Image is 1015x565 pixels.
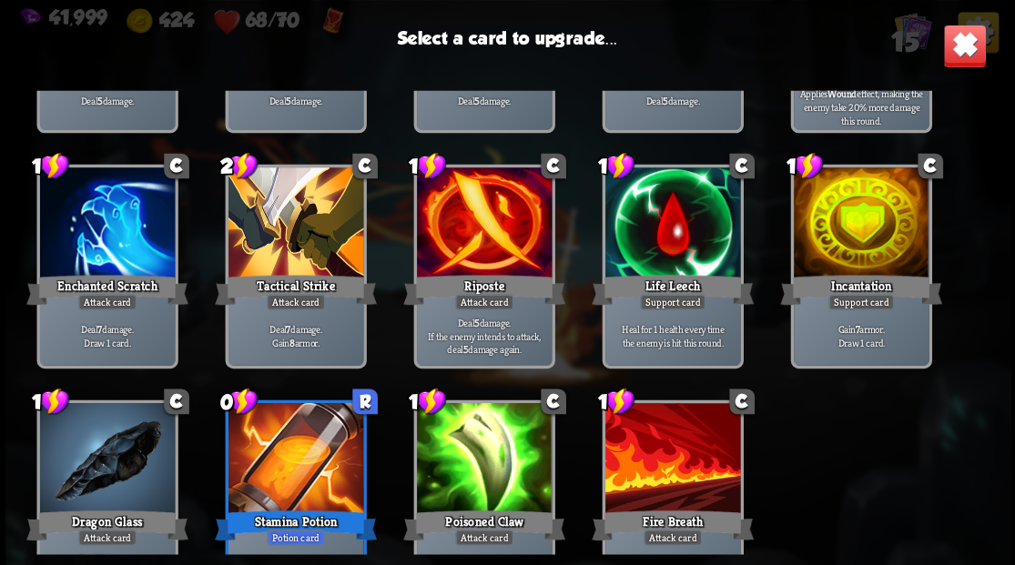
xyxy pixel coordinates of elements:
div: Enchanted Scratch [26,272,188,308]
div: C [729,388,755,414]
b: 7 [855,322,859,336]
p: Heal for 1 health every time the enemy is hit this round. [608,322,736,348]
div: Incantation [780,272,942,308]
p: Deal damage. [420,94,548,107]
div: C [541,153,566,178]
h3: Select a card to upgrade... [398,27,618,47]
div: Tactical Strike [215,272,377,308]
div: Support card [639,294,705,310]
b: 5 [285,94,290,107]
div: Potion card [267,529,325,545]
p: Deal damage. If the enemy intends to attack, deal damage again. [420,316,548,356]
p: Deal damage. [43,94,171,107]
div: 1 [409,387,446,415]
p: Deal damage. Gain armor. [231,322,360,348]
b: Wound [827,86,856,100]
p: Gain armor. Draw 1 card. [797,322,925,348]
p: Deal damage. Draw 1 card. [43,322,171,348]
b: 7 [286,322,290,336]
div: Attack card [77,529,137,545]
div: Dragon Glass [26,507,188,543]
b: 5 [462,342,468,356]
div: Support card [827,294,893,310]
div: Life Leech [592,272,754,308]
div: Riposte [403,272,565,308]
div: 1 [32,387,69,415]
div: 1 [597,152,634,180]
p: Deal damage. [608,94,736,107]
b: 12 [95,551,103,565]
div: Attack card [454,294,513,310]
div: Attack card [643,529,702,545]
div: 1 [597,387,634,415]
div: Fire Breath [592,507,754,543]
div: C [352,153,378,178]
b: 8 [289,336,295,349]
img: Close_Button.png [942,24,986,67]
p: Deal damage. [231,94,360,107]
div: 1 [409,152,446,180]
div: Poisoned Claw [403,507,565,543]
b: 5 [473,94,479,107]
div: Stamina Potion [215,507,377,543]
div: Attack card [266,294,325,310]
div: C [729,153,755,178]
div: 2 [220,152,258,180]
div: Attack card [77,294,137,310]
p: Deal damage. Applies effect, making the enemy take 20% more damage this round. [797,74,925,127]
b: 5 [96,94,102,107]
div: 1 [32,152,69,180]
b: 7 [97,322,102,336]
b: 5 [662,94,667,107]
div: C [164,388,189,414]
div: C [541,388,566,414]
div: Attack card [454,529,513,545]
b: 5 [473,316,479,329]
div: C [918,153,943,178]
div: 1 [786,152,823,180]
div: R [352,388,378,414]
div: 0 [220,387,258,415]
div: C [164,153,189,178]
